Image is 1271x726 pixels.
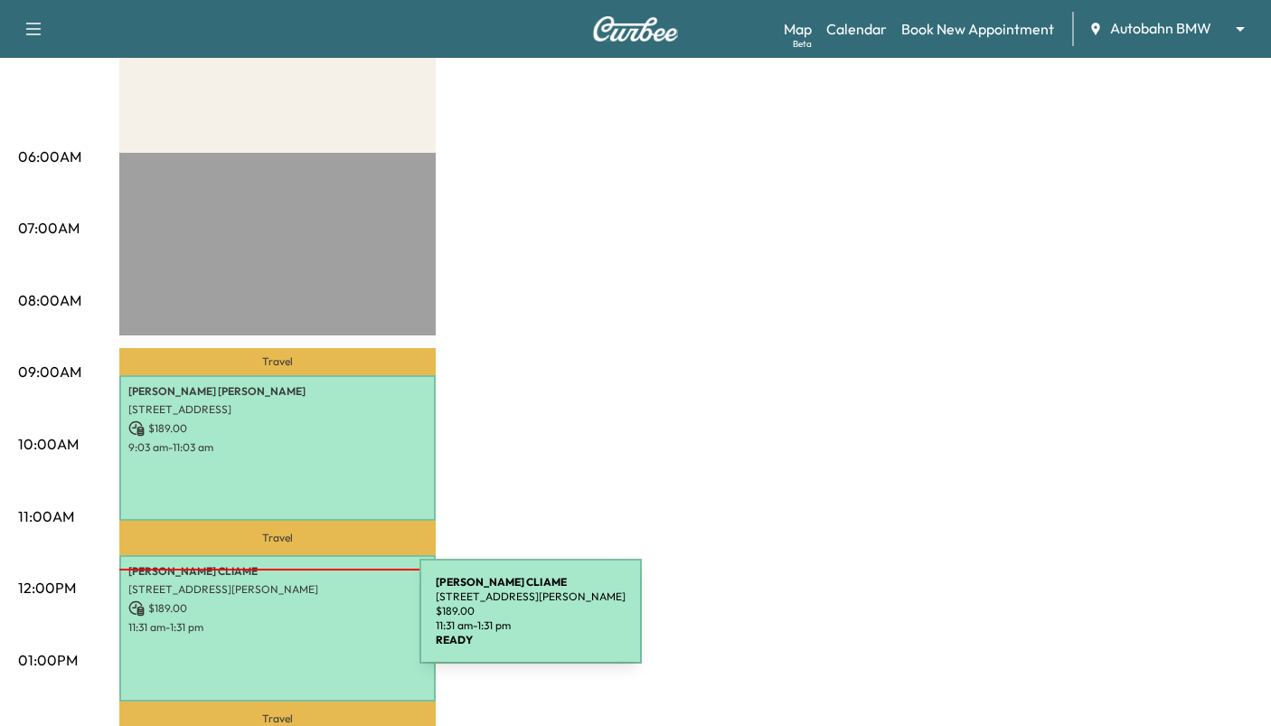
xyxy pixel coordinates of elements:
img: Curbee Logo [592,16,679,42]
p: $ 189.00 [128,420,427,437]
a: Book New Appointment [901,18,1054,40]
p: 06:00AM [18,146,81,167]
a: MapBeta [784,18,812,40]
a: Calendar [826,18,887,40]
p: 9:03 am - 11:03 am [128,440,427,455]
span: Autobahn BMW [1110,18,1211,39]
p: 08:00AM [18,289,81,311]
p: [STREET_ADDRESS] [128,402,427,417]
p: 11:00AM [18,505,74,527]
p: 01:00PM [18,649,78,671]
p: 11:31 am - 1:31 pm [128,620,427,635]
p: [PERSON_NAME] CLIAME [128,564,427,579]
p: Travel [119,348,436,375]
div: Beta [793,37,812,51]
p: Travel [119,521,436,555]
p: 09:00AM [18,361,81,382]
p: [STREET_ADDRESS][PERSON_NAME] [128,582,427,597]
p: 07:00AM [18,217,80,239]
p: $ 189.00 [128,600,427,617]
p: 10:00AM [18,433,79,455]
p: 12:00PM [18,577,76,599]
p: [PERSON_NAME] [PERSON_NAME] [128,384,427,399]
